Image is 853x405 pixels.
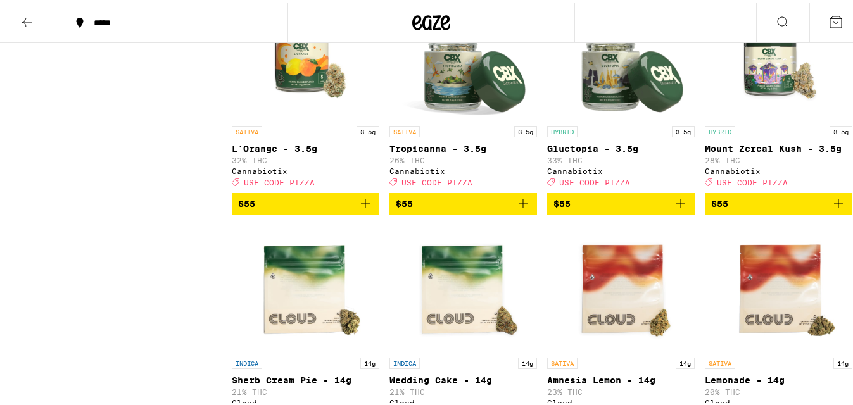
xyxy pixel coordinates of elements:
[389,154,537,162] p: 26% THC
[243,222,369,349] img: Cloud - Sherb Cream Pie - 14g
[705,141,852,151] p: Mount Zereal Kush - 3.5g
[389,141,537,151] p: Tropicanna - 3.5g
[553,196,571,206] span: $55
[705,396,852,404] div: Cloud
[232,123,262,135] p: SATIVA
[705,190,852,212] button: Add to bag
[238,196,255,206] span: $55
[547,373,695,383] p: Amnesia Lemon - 14g
[705,385,852,394] p: 20% THC
[389,123,420,135] p: SATIVA
[389,190,537,212] button: Add to bag
[232,165,379,173] div: Cannabiotix
[232,355,262,366] p: INDICA
[400,222,527,349] img: Cloud - Wedding Cake - 14g
[547,355,578,366] p: SATIVA
[401,176,472,184] span: USE CODE PIZZA
[705,154,852,162] p: 28% THC
[547,154,695,162] p: 33% THC
[389,355,420,366] p: INDICA
[518,355,537,366] p: 14g
[389,385,537,394] p: 21% THC
[389,165,537,173] div: Cannabiotix
[232,154,379,162] p: 32% THC
[717,176,788,184] span: USE CODE PIZZA
[232,190,379,212] button: Add to bag
[830,123,852,135] p: 3.5g
[389,373,537,383] p: Wedding Cake - 14g
[232,141,379,151] p: L'Orange - 3.5g
[360,355,379,366] p: 14g
[514,123,537,135] p: 3.5g
[716,222,842,349] img: Cloud - Lemonade - 14g
[547,190,695,212] button: Add to bag
[396,196,413,206] span: $55
[357,123,379,135] p: 3.5g
[676,355,695,366] p: 14g
[705,355,735,366] p: SATIVA
[547,385,695,394] p: 23% THC
[547,165,695,173] div: Cannabiotix
[833,355,852,366] p: 14g
[232,373,379,383] p: Sherb Cream Pie - 14g
[547,396,695,404] div: Cloud
[711,196,728,206] span: $55
[558,222,685,349] img: Cloud - Amnesia Lemon - 14g
[547,141,695,151] p: Gluetopia - 3.5g
[705,123,735,135] p: HYBRID
[559,176,630,184] span: USE CODE PIZZA
[244,176,315,184] span: USE CODE PIZZA
[705,165,852,173] div: Cannabiotix
[389,396,537,404] div: Cloud
[232,385,379,394] p: 21% THC
[232,396,379,404] div: Cloud
[705,373,852,383] p: Lemonade - 14g
[672,123,695,135] p: 3.5g
[547,123,578,135] p: HYBRID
